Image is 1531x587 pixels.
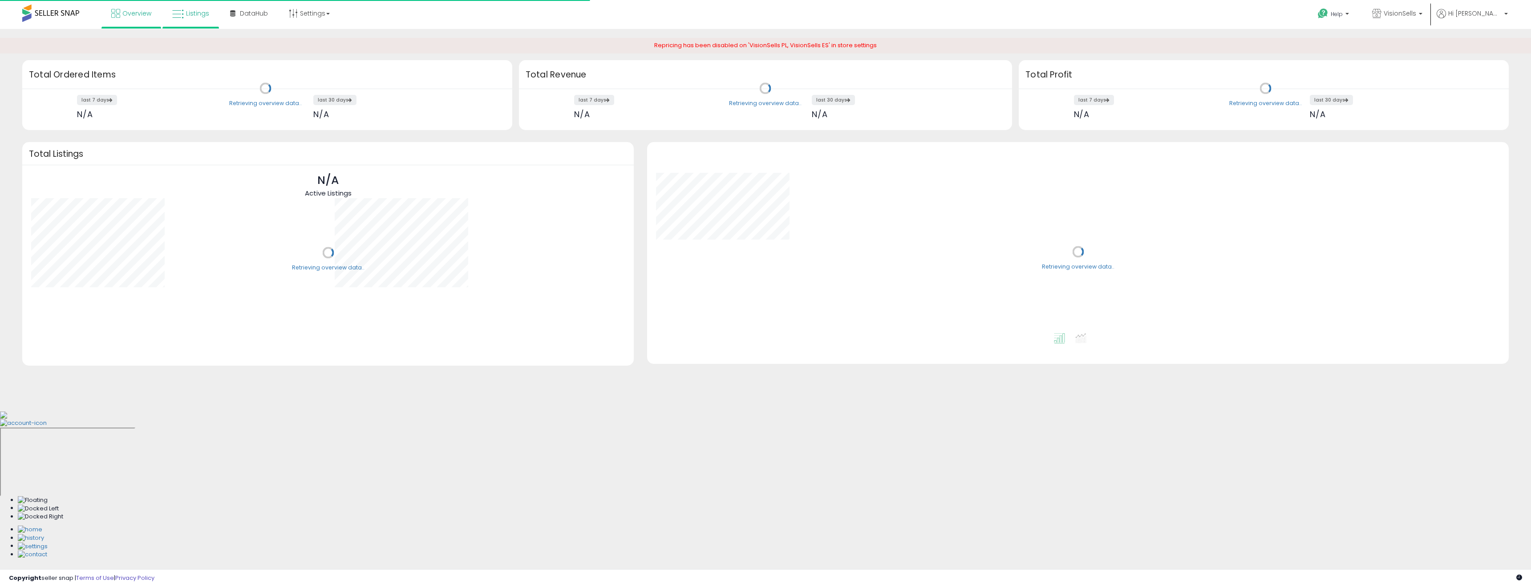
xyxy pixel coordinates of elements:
[122,9,151,18] span: Overview
[18,534,44,542] img: History
[18,496,48,505] img: Floating
[229,99,302,107] div: Retrieving overview data..
[1331,10,1343,18] span: Help
[1437,9,1508,29] a: Hi [PERSON_NAME]
[1317,8,1328,19] i: Get Help
[1229,99,1302,107] div: Retrieving overview data..
[186,9,209,18] span: Listings
[18,505,59,513] img: Docked Left
[1042,263,1114,271] div: Retrieving overview data..
[18,550,47,559] img: Contact
[1448,9,1502,18] span: Hi [PERSON_NAME]
[729,99,802,107] div: Retrieving overview data..
[18,513,63,521] img: Docked Right
[1384,9,1416,18] span: VisionSells
[654,41,877,49] span: Repricing has been disabled on 'VisionSells PL, VisionSells ES' in store settings
[292,264,365,272] div: Retrieving overview data..
[18,526,42,534] img: Home
[18,542,48,551] img: Settings
[240,9,268,18] span: DataHub
[1311,1,1358,29] a: Help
